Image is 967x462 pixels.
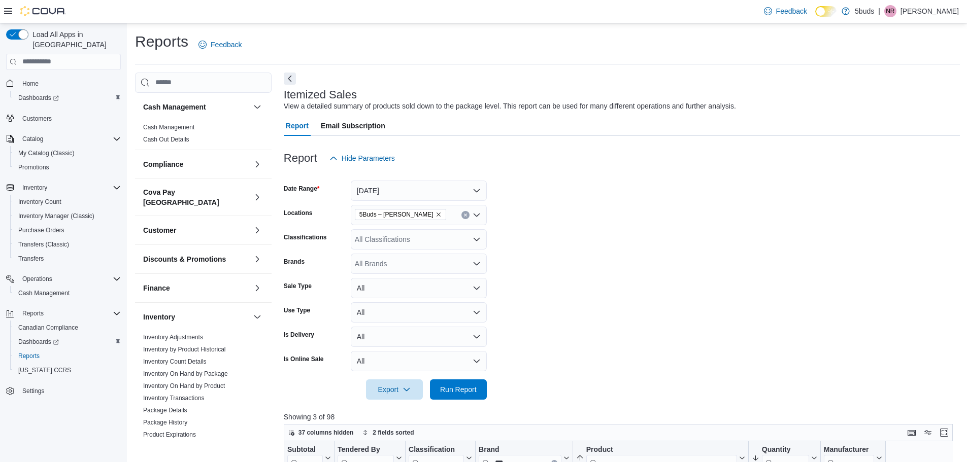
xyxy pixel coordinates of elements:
span: Inventory Manager (Classic) [18,212,94,220]
span: Promotions [18,163,49,171]
nav: Complex example [6,72,121,425]
div: View a detailed summary of products sold down to the package level. This report can be used for m... [284,101,736,112]
a: Inventory Count Details [143,358,207,365]
span: Export [372,379,417,400]
span: Inventory Count Details [143,358,207,366]
button: Cash Management [143,102,249,112]
p: | [878,5,880,17]
button: Keyboard shortcuts [906,427,918,439]
button: Open list of options [473,235,481,243]
button: Operations [2,272,125,286]
a: [US_STATE] CCRS [14,364,75,376]
button: Inventory Manager (Classic) [10,209,125,223]
label: Classifications [284,233,327,241]
button: Run Report [430,379,487,400]
button: Hide Parameters [325,148,399,168]
a: Transfers [14,253,48,265]
p: Showing 3 of 98 [284,412,960,422]
span: Package Details [143,406,187,414]
span: Inventory by Product Historical [143,345,226,353]
span: Canadian Compliance [14,322,121,334]
p: 5buds [855,5,874,17]
h3: Inventory [143,312,175,322]
a: Inventory Count [14,196,65,208]
button: Inventory [18,182,51,194]
button: Export [366,379,423,400]
button: Cova Pay [GEOGRAPHIC_DATA] [251,191,263,203]
span: Inventory [18,182,121,194]
span: Purchase Orders [18,226,64,234]
span: Home [18,77,121,90]
label: Is Online Sale [284,355,324,363]
button: My Catalog (Classic) [10,146,125,160]
button: Customer [143,225,249,235]
a: Home [18,78,43,90]
div: Tendered By [338,445,394,454]
button: Enter fullscreen [938,427,950,439]
button: Cova Pay [GEOGRAPHIC_DATA] [143,187,249,207]
span: Dashboards [14,336,121,348]
span: Settings [18,384,121,397]
img: Cova [20,6,66,16]
a: Transfers (Classic) [14,238,73,251]
h3: Cash Management [143,102,206,112]
button: Reports [10,349,125,363]
button: Open list of options [473,211,481,219]
a: Settings [18,385,48,397]
span: Customers [22,115,52,123]
h3: Report [284,152,317,164]
span: Operations [18,273,121,285]
span: Cash Management [14,287,121,299]
button: Discounts & Promotions [143,254,249,264]
button: Customer [251,224,263,236]
a: Feedback [194,34,246,55]
button: All [351,327,487,347]
a: Cash Out Details [143,136,189,143]
a: Purchase Orders [14,224,69,236]
a: Package Details [143,407,187,414]
span: 5Buds – Warman [355,209,446,220]
span: Inventory Count [14,196,121,208]
span: Catalog [18,133,121,145]
button: Finance [251,282,263,294]
span: Transfers [18,255,44,263]
a: Customers [18,113,56,125]
span: 2 fields sorted [373,429,414,437]
p: [PERSON_NAME] [901,5,959,17]
a: Inventory On Hand by Product [143,382,225,389]
button: Inventory Count [10,195,125,209]
a: Package History [143,419,187,426]
span: Canadian Compliance [18,324,78,332]
span: Dashboards [14,92,121,104]
a: Inventory Manager (Classic) [14,210,98,222]
button: Discounts & Promotions [251,253,263,265]
div: Classification [409,445,464,454]
span: Inventory Adjustments [143,333,203,341]
button: Finance [143,283,249,293]
span: Inventory Count [18,198,61,206]
button: Compliance [251,158,263,170]
button: Inventory [143,312,249,322]
button: Compliance [143,159,249,169]
span: Run Report [440,384,477,395]
div: Quantity [762,445,809,454]
span: Transfers (Classic) [18,240,69,248]
div: Nicole Ryland [884,5,896,17]
span: Reports [18,352,40,360]
span: Inventory On Hand by Package [143,370,228,378]
span: Inventory On Hand by Product [143,382,225,390]
h3: Itemized Sales [284,89,357,101]
label: Brands [284,258,305,266]
span: Cash Management [18,289,70,297]
a: My Catalog (Classic) [14,147,79,159]
label: Sale Type [284,282,312,290]
span: Hide Parameters [342,153,395,163]
button: Inventory [2,181,125,195]
span: Email Subscription [321,116,385,136]
button: Inventory [251,311,263,323]
span: Reports [18,307,121,319]
a: Canadian Compliance [14,322,82,334]
a: Cash Management [143,124,194,131]
button: Cash Management [251,101,263,113]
